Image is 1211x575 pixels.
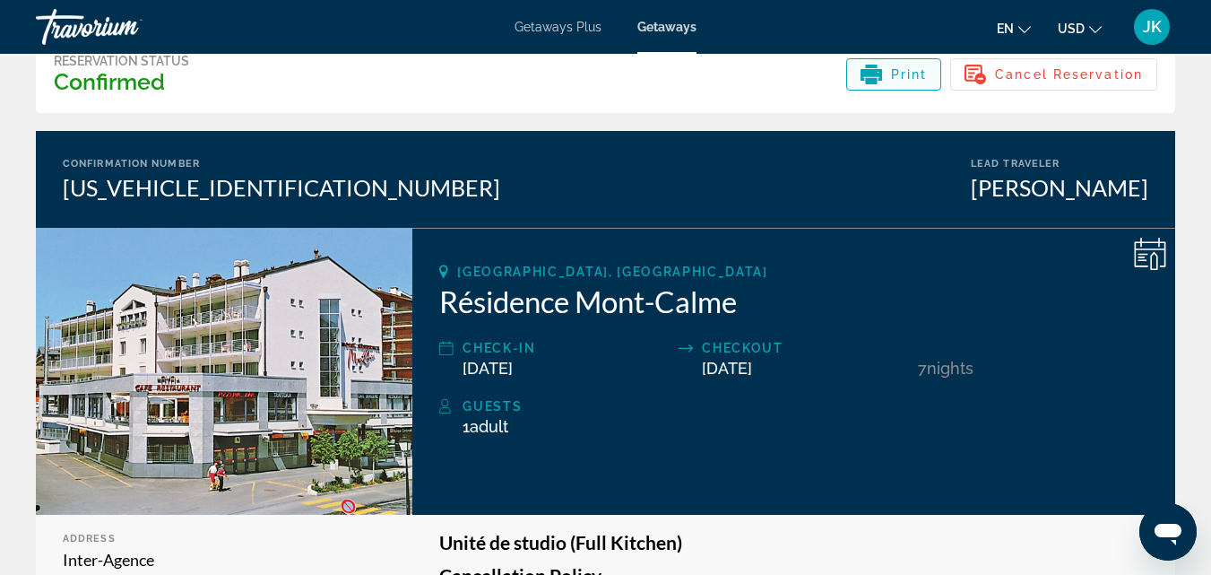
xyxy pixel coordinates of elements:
a: Travorium [36,4,215,50]
a: Getaways [637,20,696,34]
h3: Unité de studio (Full Kitchen) [439,533,1148,553]
span: en [997,22,1014,36]
div: Reservation Status [54,54,189,68]
span: USD [1058,22,1085,36]
span: [GEOGRAPHIC_DATA], [GEOGRAPHIC_DATA] [457,265,767,279]
span: 7 [918,359,927,378]
span: [DATE] [463,359,513,378]
div: Address [63,533,385,545]
span: JK [1143,18,1162,36]
a: Cancel Reservation [950,62,1157,82]
button: Change currency [1058,15,1102,41]
span: Print [891,67,928,82]
h3: Confirmed [54,68,189,95]
div: Checkout [702,337,909,359]
button: Change language [997,15,1031,41]
div: Check-In [463,337,670,359]
div: Lead Traveler [971,158,1148,170]
button: Print [846,58,942,91]
span: Cancel Reservation [995,67,1143,82]
div: Guests [463,396,1148,417]
button: User Menu [1129,8,1175,46]
button: Cancel Reservation [950,58,1157,91]
div: [US_VEHICLE_IDENTIFICATION_NUMBER] [63,174,500,201]
a: Getaways Plus [515,20,601,34]
span: 1 [463,417,508,436]
div: [PERSON_NAME] [971,174,1148,201]
span: Adult [470,417,508,436]
iframe: Button to launch messaging window [1139,503,1197,561]
h2: Résidence Mont-Calme [439,283,1148,319]
span: [DATE] [702,359,752,378]
span: Nights [927,359,973,378]
div: Confirmation Number [63,158,500,170]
